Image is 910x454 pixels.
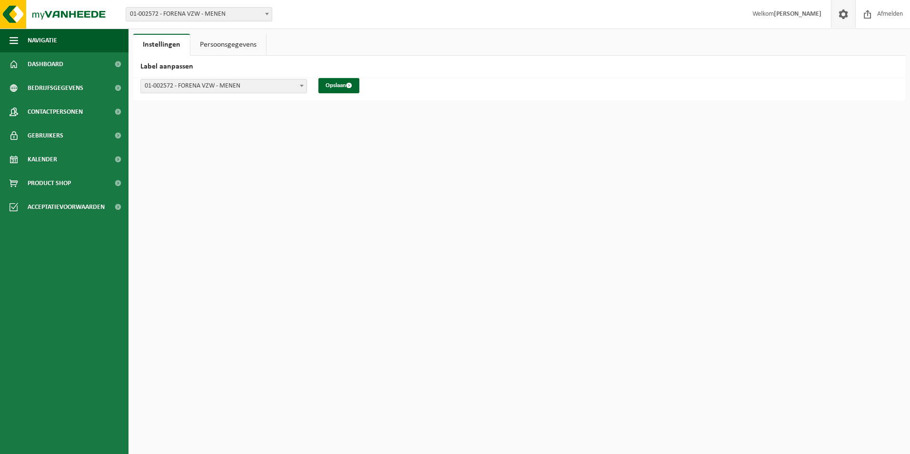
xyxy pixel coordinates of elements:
span: 01-002572 - FORENA VZW - MENEN [141,79,307,93]
span: 01-002572 - FORENA VZW - MENEN [140,79,307,93]
span: Gebruikers [28,124,63,148]
span: Contactpersonen [28,100,83,124]
button: Opslaan [318,78,359,93]
span: Dashboard [28,52,63,76]
strong: [PERSON_NAME] [774,10,821,18]
span: Product Shop [28,171,71,195]
h2: Label aanpassen [133,56,905,78]
span: Navigatie [28,29,57,52]
span: Acceptatievoorwaarden [28,195,105,219]
span: Bedrijfsgegevens [28,76,83,100]
span: Kalender [28,148,57,171]
span: 01-002572 - FORENA VZW - MENEN [126,7,272,21]
a: Instellingen [133,34,190,56]
a: Persoonsgegevens [190,34,266,56]
span: 01-002572 - FORENA VZW - MENEN [126,8,272,21]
